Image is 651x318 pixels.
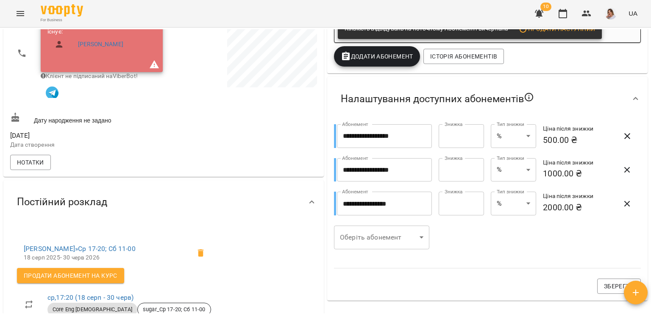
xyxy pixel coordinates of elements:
button: Історія абонементів [423,49,504,64]
span: For Business [41,17,83,23]
button: Зберегти [597,279,641,294]
span: 10 [540,3,551,11]
button: Продати наступний [515,21,598,36]
div: ​ [334,226,429,249]
span: Видалити клієнта з групи sugar_Ср 17-20; Сб 11-00 для курсу Ср 17-20; Сб 11-00? [191,243,211,263]
svg: Якщо не обрано жодного, клієнт зможе побачити всі публічні абонементи [524,92,534,102]
span: Core Eng [DEMOGRAPHIC_DATA] [47,306,137,313]
a: ср,17:20 (18 серп - 30 черв) [47,293,134,301]
span: [DATE] [10,131,162,141]
img: Voopty Logo [41,4,83,17]
span: Продати наступний [518,24,595,34]
span: Постійний розклад [17,195,107,209]
span: Зберегти [604,281,634,291]
div: % [491,158,536,182]
button: Menu [10,3,31,24]
span: Додати Абонемент [341,51,413,61]
span: Клієнт не підписаний на ViberBot! [41,73,138,79]
button: Клієнт підписаний на VooptyBot [41,80,64,103]
span: sugar_Ср 17-20; Сб 11-00 [138,306,211,313]
div: sugar_Ср 17-20; Сб 11-00 [137,303,211,316]
div: % [491,124,536,148]
span: Нотатки [17,157,44,167]
div: Постійний розклад [3,180,324,224]
a: [PERSON_NAME]»Ср 17-20; Сб 11-00 [24,245,136,253]
button: Продати абонемент на Курс [17,268,124,283]
h6: Ціна після знижки [543,158,615,167]
h6: Ціна після знижки [543,124,615,134]
p: Дата створення [10,141,162,149]
ul: Клієнт із цим номером телефону вже існує: [47,19,156,56]
img: Telegram [46,86,58,99]
button: Додати Абонемент [334,46,420,67]
h6: Ціна після знижки [543,192,615,201]
div: Кількість відвідувань на поточному Абонементі вичерпана [345,21,508,36]
p: 18 серп 2025 - 30 черв 2026 [24,254,191,262]
div: % [491,192,536,215]
span: Налаштування доступних абонементів [341,92,534,106]
button: Нотатки [10,155,51,170]
h6: 2000.00 ₴ [543,201,615,214]
button: UA [625,6,641,21]
span: Історія абонементів [430,51,497,61]
a: [PERSON_NAME] [78,40,123,49]
div: Налаштування доступних абонементів [327,77,648,121]
img: d332a1c3318355be326c790ed3ba89f4.jpg [605,8,617,20]
span: UA [629,9,637,18]
h6: 1000.00 ₴ [543,167,615,180]
h6: 500.00 ₴ [543,134,615,147]
span: Продати абонемент на Курс [24,271,117,281]
div: Дату народження не задано [8,111,164,126]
